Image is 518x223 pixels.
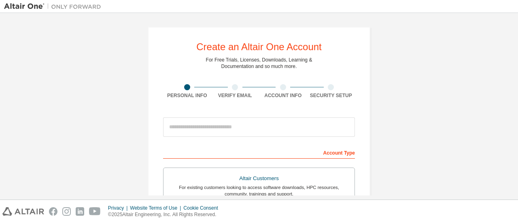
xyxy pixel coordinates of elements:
div: Account Info [259,92,307,99]
div: Privacy [108,205,130,211]
div: Verify Email [211,92,259,99]
div: Create an Altair One Account [196,42,322,52]
img: youtube.svg [89,207,101,216]
div: For existing customers looking to access software downloads, HPC resources, community, trainings ... [168,184,350,197]
div: Security Setup [307,92,355,99]
img: altair_logo.svg [2,207,44,216]
img: instagram.svg [62,207,71,216]
img: Altair One [4,2,105,11]
div: Account Type [163,146,355,159]
p: © 2025 Altair Engineering, Inc. All Rights Reserved. [108,211,223,218]
div: Cookie Consent [183,205,223,211]
img: linkedin.svg [76,207,84,216]
img: facebook.svg [49,207,57,216]
div: Altair Customers [168,173,350,184]
div: Personal Info [163,92,211,99]
div: For Free Trials, Licenses, Downloads, Learning & Documentation and so much more. [206,57,312,70]
div: Website Terms of Use [130,205,183,211]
